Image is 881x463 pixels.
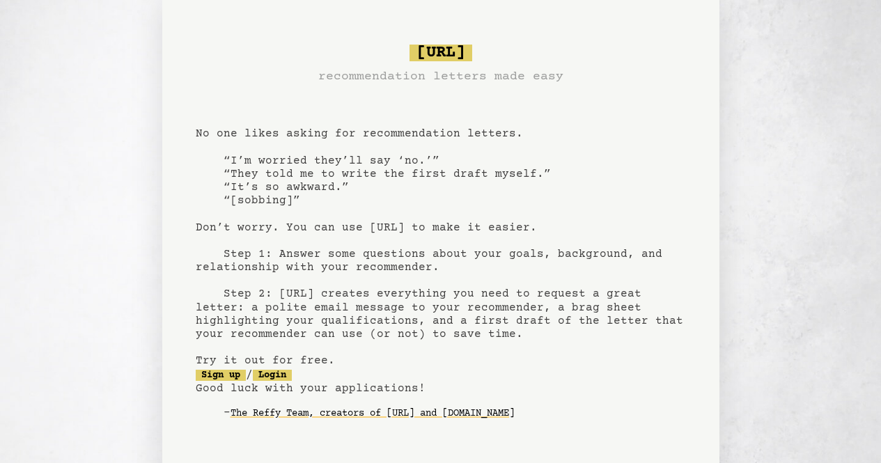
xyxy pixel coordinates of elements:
span: [URL] [410,45,472,61]
h3: recommendation letters made easy [318,67,563,86]
a: The Reffy Team, creators of [URL] and [DOMAIN_NAME] [231,402,515,425]
a: Login [253,370,292,381]
pre: No one likes asking for recommendation letters. “I’m worried they’ll say ‘no.’” “They told me to ... [196,39,686,447]
a: Sign up [196,370,246,381]
div: - [224,407,686,421]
